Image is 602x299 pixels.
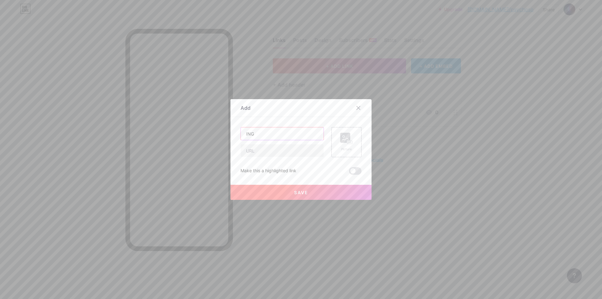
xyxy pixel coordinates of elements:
div: Picture [340,147,353,152]
div: Make this a highlighted link [240,167,296,175]
div: Add [240,104,251,112]
button: Save [230,185,372,200]
input: URL [241,144,324,157]
input: Title [241,127,324,140]
span: Save [294,190,308,195]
